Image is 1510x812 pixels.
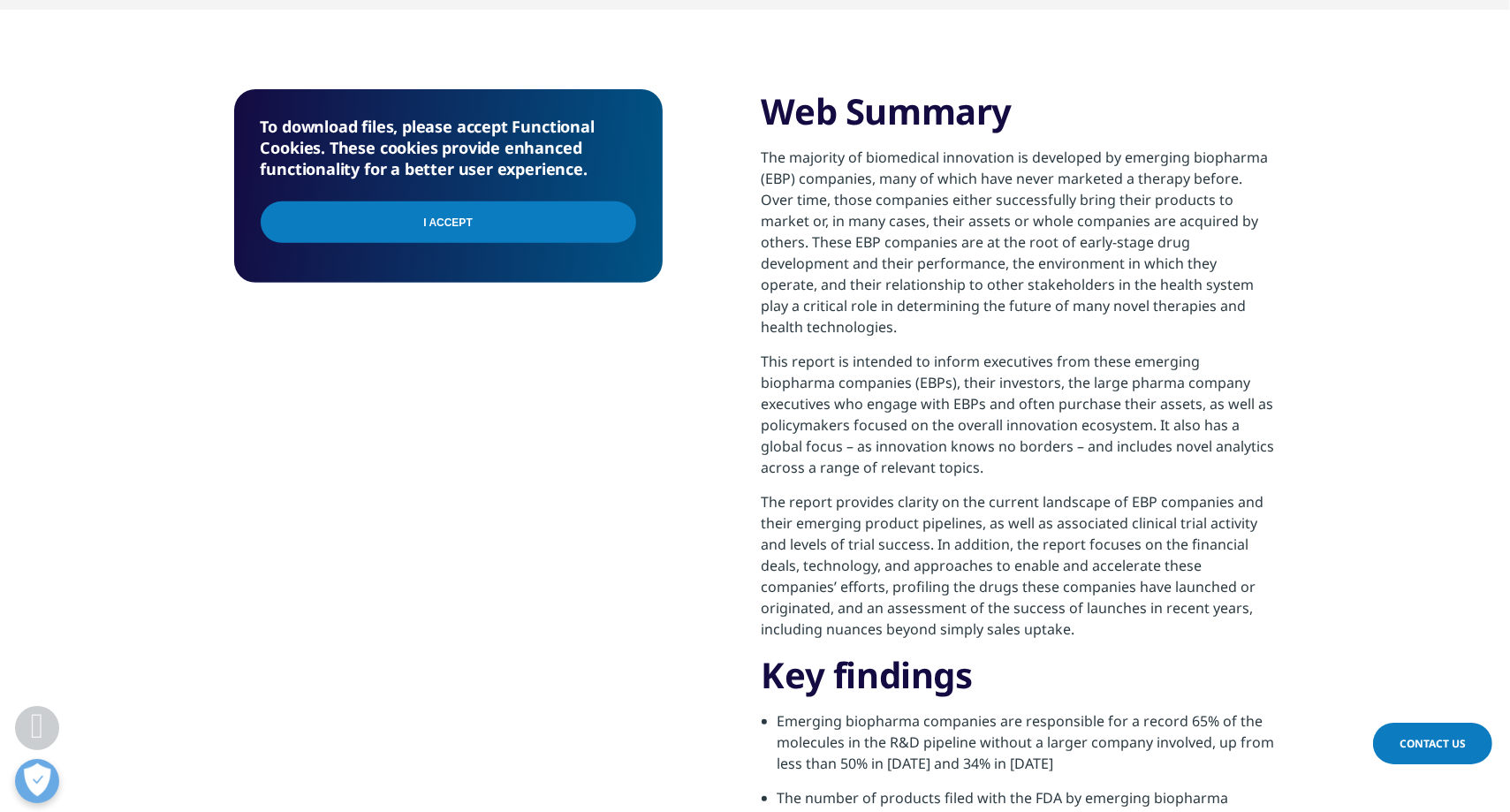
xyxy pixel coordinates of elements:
button: Ouvrir le centre de préférences [15,759,59,803]
h3: Key findings [762,653,1277,710]
p: This report is intended to inform executives from these emerging biopharma companies (EBPs), thei... [762,351,1277,491]
p: The majority of biomedical innovation is developed by emerging biopharma (EBP) companies, many of... [762,147,1277,351]
h5: To download files, please accept Functional Cookies. These cookies provide enhanced functionality... [261,116,636,179]
a: Contact Us [1373,723,1492,764]
li: Emerging biopharma companies are responsible for a record 65% of the molecules in the R&D pipelin... [778,710,1277,787]
p: The report provides clarity on the current landscape of EBP companies and their emerging product ... [762,491,1277,653]
h3: Web Summary [762,89,1277,147]
input: I Accept [261,201,636,243]
span: Contact Us [1400,736,1466,751]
